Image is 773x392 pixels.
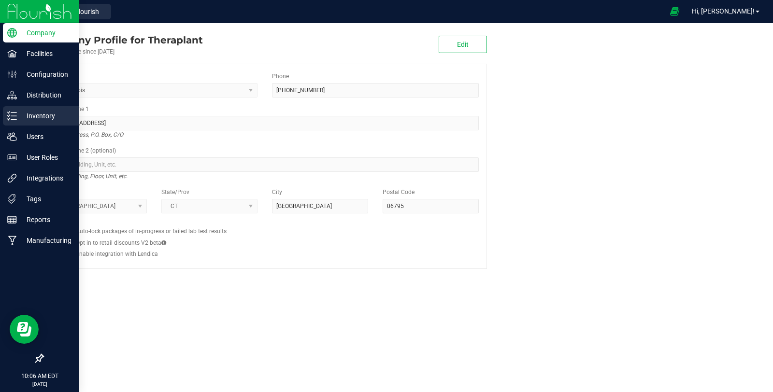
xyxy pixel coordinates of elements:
inline-svg: Tags [7,194,17,204]
p: Inventory [17,110,75,122]
p: Facilities [17,48,75,59]
p: Manufacturing [17,235,75,246]
label: City [272,188,282,196]
inline-svg: Inventory [7,111,17,121]
button: Edit [439,36,487,53]
p: Integrations [17,172,75,184]
label: Address Line 2 (optional) [51,146,116,155]
inline-svg: Configuration [7,70,17,79]
input: Address [51,116,479,130]
label: Phone [272,72,289,81]
input: Suite, Building, Unit, etc. [51,157,479,172]
inline-svg: Manufacturing [7,236,17,245]
inline-svg: Users [7,132,17,141]
inline-svg: Reports [7,215,17,224]
p: User Roles [17,152,75,163]
label: Opt in to retail discounts V2 beta [76,238,166,247]
inline-svg: Facilities [7,49,17,58]
inline-svg: User Roles [7,153,17,162]
span: Hi, [PERSON_NAME]! [692,7,755,15]
p: 10:06 AM EDT [4,372,75,380]
iframe: Resource center [10,315,39,344]
p: Users [17,131,75,142]
p: Reports [17,214,75,225]
label: State/Prov [161,188,189,196]
input: Postal Code [383,199,479,213]
inline-svg: Distribution [7,90,17,100]
input: City [272,199,368,213]
div: Theraplant [43,33,203,47]
i: Suite, Building, Floor, Unit, etc. [51,170,128,182]
span: Open Ecommerce Menu [664,2,686,21]
p: Company [17,27,75,39]
p: [DATE] [4,380,75,388]
input: (123) 456-7890 [272,83,479,98]
label: Auto-lock packages of in-progress or failed lab test results [76,227,227,236]
inline-svg: Company [7,28,17,38]
inline-svg: Integrations [7,173,17,183]
i: Street address, P.O. Box, C/O [51,129,123,140]
div: Account active since [DATE] [43,47,203,56]
h2: Configs [51,221,479,227]
p: Distribution [17,89,75,101]
span: Edit [457,41,469,48]
label: Enable integration with Lendica [76,250,158,258]
label: Postal Code [383,188,415,196]
p: Configuration [17,69,75,80]
p: Tags [17,193,75,205]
